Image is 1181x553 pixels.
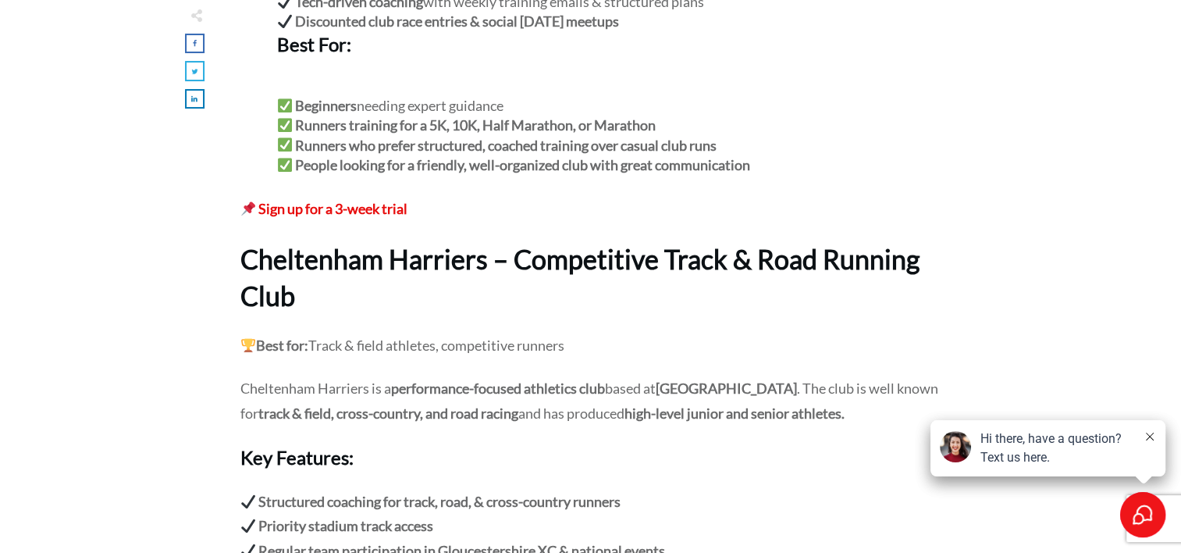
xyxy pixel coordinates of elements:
[240,446,354,469] strong: Key Features:
[241,494,255,508] img: ✔️
[240,337,309,354] strong: Best for:
[278,137,292,152] img: ✅
[295,137,717,154] strong: Runners who prefer structured, coached training over casual club runs
[240,376,973,444] p: Cheltenham Harriers is a based at . The club is well known for and has produced
[295,12,619,30] strong: Discounted club race entries & social [DATE] meetups
[278,158,292,172] img: ✅
[241,519,255,533] img: ✔️
[258,493,621,510] strong: Structured coaching for track, road, & cross-country runners
[240,334,973,377] p: Track & field athletes, competitive runners
[240,243,920,312] strong: Cheltenham Harriers – Competitive Track & Road Running Club
[278,14,292,28] img: ✔️
[295,116,656,134] strong: Runners training for a 5K, 10K, Half Marathon, or Marathon
[258,517,433,534] strong: Priority stadium track access
[241,202,255,216] img: 📌
[295,156,750,173] strong: People looking for a friendly, well-organized club with great communication
[277,33,351,55] strong: Best For:
[656,380,797,397] strong: [GEOGRAPHIC_DATA]
[391,380,605,397] strong: performance-focused athletics club
[258,200,407,217] a: Sign up for a 3-week trial
[258,405,518,422] strong: track & field, cross-country, and road racing
[624,405,845,422] strong: high-level junior and senior athletes.
[278,118,292,132] img: ✅
[241,338,255,352] img: 🏆
[278,98,292,112] img: ✅
[295,97,357,114] strong: Beginners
